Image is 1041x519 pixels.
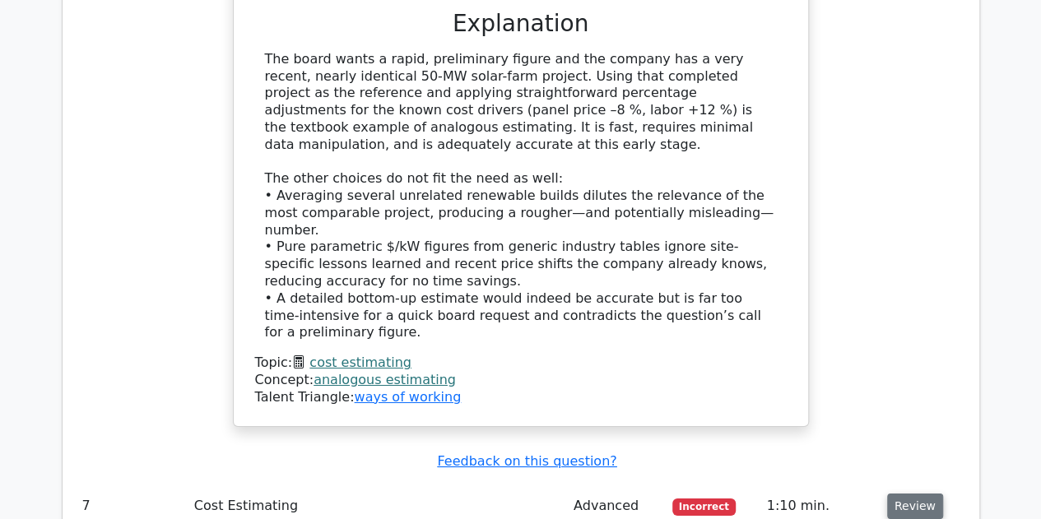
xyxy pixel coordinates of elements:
[354,389,461,405] a: ways of working
[309,354,411,370] a: cost estimating
[672,498,736,515] span: Incorrect
[314,372,456,387] a: analogous estimating
[887,494,943,519] button: Review
[265,51,777,342] div: The board wants a rapid, preliminary figure and the company has a very recent, nearly identical 5...
[265,10,777,38] h3: Explanation
[255,354,787,405] div: Talent Triangle:
[255,354,787,372] div: Topic:
[255,372,787,389] div: Concept:
[437,453,616,469] a: Feedback on this question?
